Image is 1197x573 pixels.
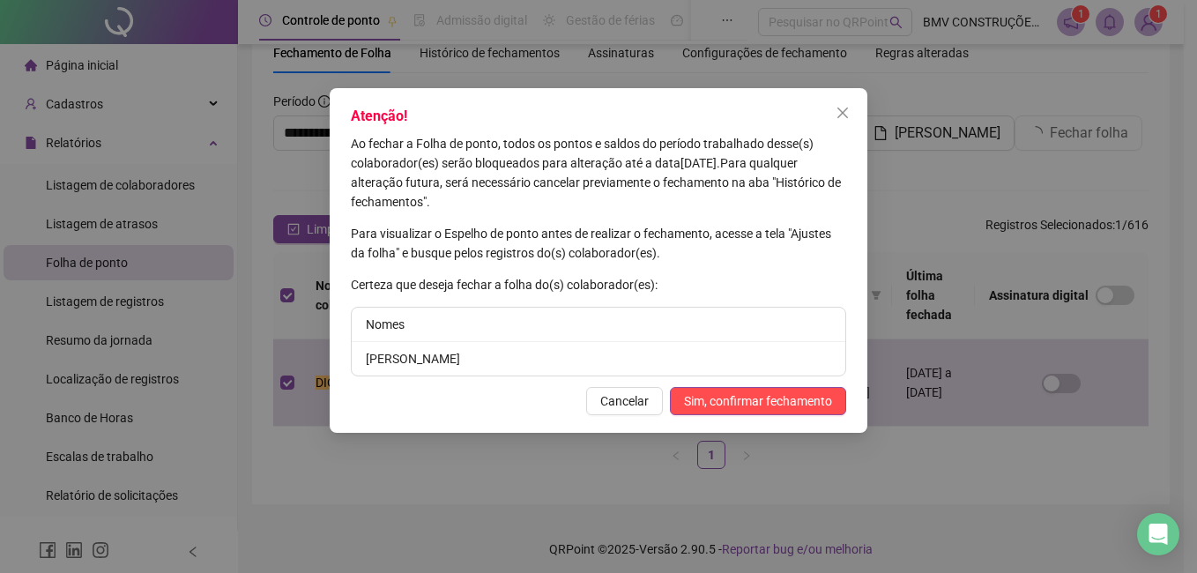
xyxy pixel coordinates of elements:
[351,137,814,170] span: Ao fechar a Folha de ponto, todos os pontos e saldos do período trabalhado desse(s) colaborador(e...
[836,106,850,120] span: close
[586,387,663,415] button: Cancelar
[351,278,658,292] span: Certeza que deseja fechar a folha do(s) colaborador(es):
[600,391,649,411] span: Cancelar
[670,387,846,415] button: Sim, confirmar fechamento
[684,391,832,411] span: Sim, confirmar fechamento
[352,342,845,376] li: [PERSON_NAME]
[366,317,405,331] span: Nomes
[351,227,831,260] span: Para visualizar o Espelho de ponto antes de realizar o fechamento, acesse a tela "Ajustes da folh...
[351,156,841,209] span: Para qualquer alteração futura, será necessário cancelar previamente o fechamento na aba "Históri...
[829,99,857,127] button: Close
[351,134,846,212] p: [DATE] .
[351,108,407,124] span: Atenção!
[1137,513,1179,555] div: Open Intercom Messenger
